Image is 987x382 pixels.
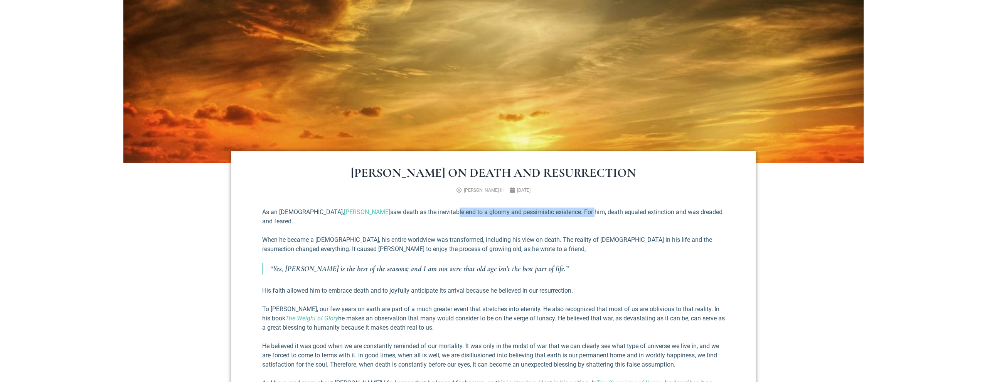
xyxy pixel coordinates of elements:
[464,188,504,193] span: [PERSON_NAME] III
[262,208,725,226] p: As an [DEMOGRAPHIC_DATA], saw death as the inevitable end to a gloomy and pessimistic existence. ...
[270,263,725,275] p: “Yes, [PERSON_NAME] is the best of the seasons; and I am not sure that old age isn’t the best par...
[262,235,725,254] p: When he became a [DEMOGRAPHIC_DATA], his entire worldview was transformed, including his view on ...
[262,342,725,369] p: He believed it was good when we are constantly reminded of our mortality. It was only in the mids...
[517,188,531,193] time: [DATE]
[510,187,531,194] a: [DATE]
[262,305,725,332] p: To [PERSON_NAME], our few years on earth are part of a much greater event that stretches into ete...
[344,208,390,216] a: [PERSON_NAME]
[262,286,725,295] p: His faith allowed him to embrace death and to joyfully anticipate its arrival because he believed...
[285,315,338,322] a: The Weight of Glory
[262,167,725,179] h1: [PERSON_NAME] on Death and Resurrection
